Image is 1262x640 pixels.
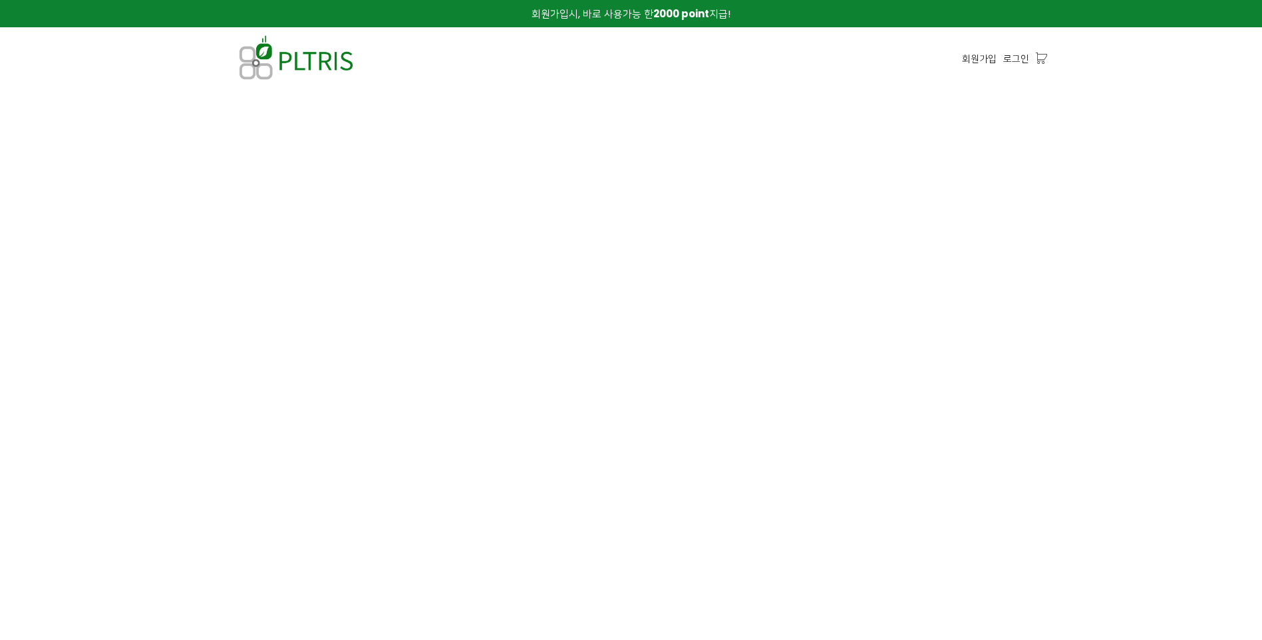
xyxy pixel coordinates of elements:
a: 회원가입 [962,51,997,66]
strong: 2000 point [653,7,709,21]
a: 로그인 [1003,51,1029,66]
span: 회원가입시, 바로 사용가능 한 지급! [532,7,730,21]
